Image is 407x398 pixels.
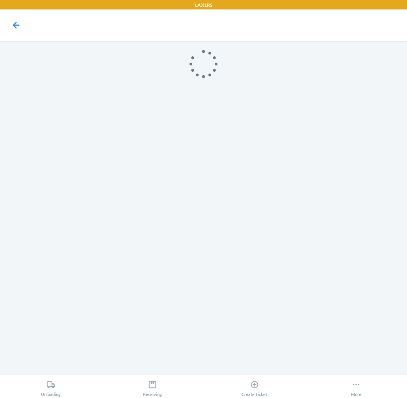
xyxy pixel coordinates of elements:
[305,375,407,397] button: More
[204,375,305,397] button: Create Ticket
[351,377,361,397] div: More
[143,377,162,397] div: Receiving
[195,2,212,9] p: LAX1RS
[242,377,267,397] div: Create Ticket
[102,375,203,397] button: Receiving
[41,377,61,397] div: Unloading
